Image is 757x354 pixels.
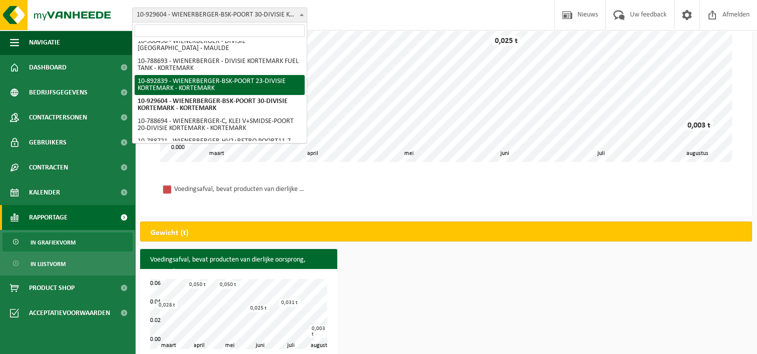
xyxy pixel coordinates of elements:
[29,80,88,105] span: Bedrijfsgegevens
[29,105,87,130] span: Contactpersonen
[140,249,337,283] h3: Voedingsafval, bevat producten van dierlijke oorsprong, onverpakt, categorie 3
[133,8,307,22] span: 10-929604 - WIENERBERGER-BSK-POORT 30-DIVISIE KORTEMARK - KORTEMARK
[29,30,60,55] span: Navigatie
[132,7,307,22] span: 10-929604 - WIENERBERGER-BSK-POORT 30-DIVISIE KORTEMARK - KORTEMARK
[3,254,133,273] a: In lijstvorm
[135,115,305,135] li: 10-788694 - WIENERBERGER-C, KLEI V+SMIDSE-POORT 20-DIVISIE KORTEMARK - KORTEMARK
[187,281,208,288] div: 0,050 t
[29,275,75,300] span: Product Shop
[135,75,305,95] li: 10-892839 - WIENERBERGER-BSK-POORT 23-DIVISIE KORTEMARK - KORTEMARK
[3,232,133,251] a: In grafiekvorm
[29,130,67,155] span: Gebruikers
[685,120,713,130] div: 0,003 t
[492,36,520,46] div: 0,025 t
[29,205,68,230] span: Rapportage
[135,35,305,55] li: 10-960496 - WIENERBERGER - DIVISIE [GEOGRAPHIC_DATA] - MAULDE
[29,180,60,205] span: Kalender
[309,325,328,338] div: 0,003 t
[135,135,305,155] li: 10-788721 - WIENERBERGER-HV2+RETRO POORT11-7-DIVISIE KORTEMARK - KORTEMARK
[217,281,239,288] div: 0,050 t
[174,183,304,195] div: Voedingsafval, bevat producten van dierlijke oorsprong, onverpakt, categorie 3
[31,233,76,252] span: In grafiekvorm
[141,222,199,244] h2: Gewicht (t)
[135,95,305,115] li: 10-929604 - WIENERBERGER-BSK-POORT 30-DIVISIE KORTEMARK - KORTEMARK
[29,155,68,180] span: Contracten
[31,254,66,273] span: In lijstvorm
[29,55,67,80] span: Dashboard
[29,300,110,325] span: Acceptatievoorwaarden
[279,299,300,306] div: 0,031 t
[135,55,305,75] li: 10-788693 - WIENERBERGER - DIVISIE KORTEMARK FUEL TANK - KORTEMARK
[156,301,178,309] div: 0,028 t
[248,304,269,312] div: 0,025 t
